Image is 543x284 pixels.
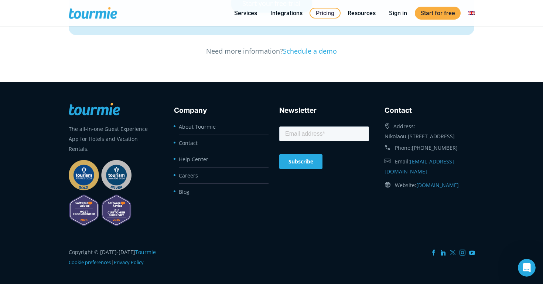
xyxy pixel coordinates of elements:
iframe: Intercom live chat [518,259,536,277]
a: LinkedIn [440,250,446,256]
h3: Newsletter [279,105,369,116]
a: [PHONE_NUMBER] [412,144,458,151]
a: [EMAIL_ADDRESS][DOMAIN_NAME] [385,158,454,175]
a: Tourmie [135,248,156,256]
a: Careers [179,172,198,179]
a: Schedule a demo [283,47,337,55]
iframe: Form 0 [279,125,369,174]
a: Integrations [265,9,308,18]
a: Twitter [450,250,456,256]
a: Contact [179,139,198,146]
a: Blog [179,188,189,195]
h3: Contact [385,105,474,116]
a: Facebook [431,250,437,256]
div: Address: Nikolaou [STREET_ADDRESS] [385,119,474,141]
a: Sign in [383,9,413,18]
p: Need more information? [69,46,474,56]
div: Website: [385,178,474,192]
div: Email: [385,155,474,178]
a: Instagram [460,250,465,256]
a: Privacy Policy [114,259,144,266]
a: Help Center [179,156,208,163]
a: [DOMAIN_NAME] [416,182,459,189]
p: The all-in-one Guest Experience App for Hotels and Vacation Rentals. [69,124,158,154]
a: Resources [342,9,381,18]
a: YouTube [469,250,475,256]
div: Copyright © [DATE]-[DATE] | [69,247,158,267]
a: Start for free [415,7,461,20]
h3: Company [174,105,264,116]
a: Pricing [310,8,341,18]
a: Cookie preferences [69,259,111,266]
a: Services [229,9,263,18]
a: About Tourmie [179,123,216,130]
div: Phone: [385,141,474,155]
